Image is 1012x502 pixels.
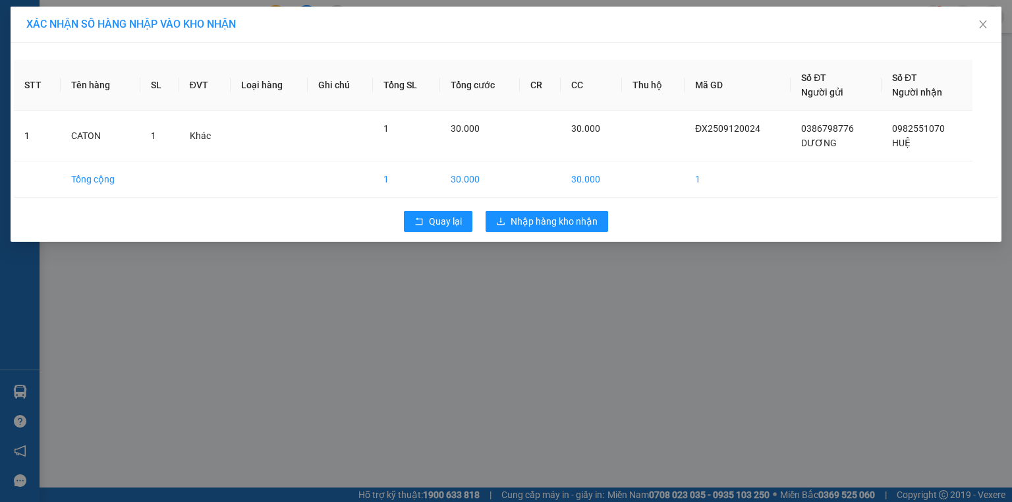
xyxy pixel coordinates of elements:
button: rollbackQuay lại [404,211,472,232]
th: CC [561,60,622,111]
span: download [496,217,505,227]
td: Khác [179,111,231,161]
th: Tên hàng [61,60,140,111]
span: 30.000 [571,123,600,134]
span: Số ĐT [801,72,826,83]
th: Loại hàng [231,60,308,111]
span: HUỆ [892,138,911,148]
span: XÁC NHẬN SỐ HÀNG NHẬP VÀO KHO NHẬN [26,18,236,30]
li: VP VP QL13 [7,93,91,107]
span: 1 [383,123,389,134]
th: Tổng cước [440,60,520,111]
span: Nhập hàng kho nhận [511,214,598,229]
li: VP VP Đồng Xoài [91,93,175,107]
span: DƯƠNG [801,138,837,148]
td: Tổng cộng [61,161,140,198]
th: SL [140,60,179,111]
li: [PERSON_NAME][GEOGRAPHIC_DATA] [7,7,191,78]
span: 1 [151,130,156,141]
th: STT [14,60,61,111]
th: CR [520,60,560,111]
button: Close [965,7,1001,43]
th: ĐVT [179,60,231,111]
th: Thu hộ [622,60,685,111]
span: 0982551070 [892,123,945,134]
span: Số ĐT [892,72,917,83]
span: Người nhận [892,87,942,98]
span: Người gửi [801,87,843,98]
span: ĐX2509120024 [695,123,760,134]
th: Tổng SL [373,60,440,111]
span: 0386798776 [801,123,854,134]
span: Quay lại [429,214,462,229]
td: 1 [685,161,791,198]
span: rollback [414,217,424,227]
th: Ghi chú [308,60,372,111]
th: Mã GD [685,60,791,111]
td: 1 [14,111,61,161]
td: CATON [61,111,140,161]
td: 1 [373,161,440,198]
span: close [978,19,988,30]
td: 30.000 [440,161,520,198]
button: downloadNhập hàng kho nhận [486,211,608,232]
td: 30.000 [561,161,622,198]
span: 30.000 [451,123,480,134]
